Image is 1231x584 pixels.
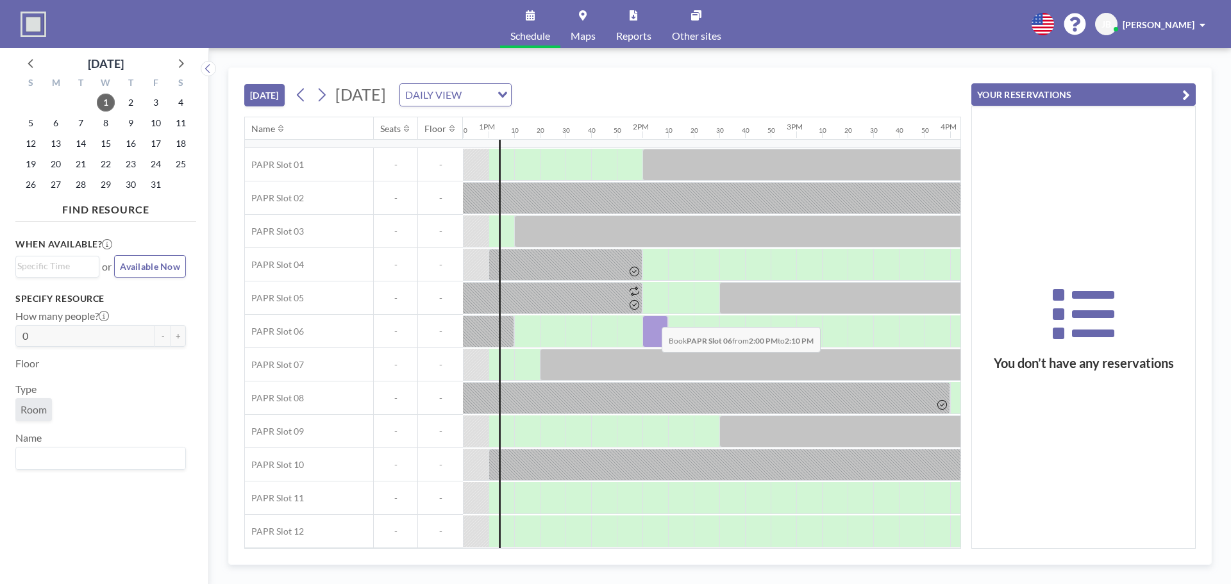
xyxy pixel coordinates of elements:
span: Other sites [672,31,721,41]
div: 10 [665,126,673,135]
span: Thursday, October 30, 2025 [122,176,140,194]
span: - [418,159,463,171]
span: Saturday, October 25, 2025 [172,155,190,173]
span: - [374,326,417,337]
span: Friday, October 3, 2025 [147,94,165,112]
span: Friday, October 24, 2025 [147,155,165,173]
div: 3PM [787,122,803,131]
span: Saturday, October 11, 2025 [172,114,190,132]
div: 50 [614,126,621,135]
span: Saturday, October 18, 2025 [172,135,190,153]
span: Schedule [510,31,550,41]
span: Book from to [662,327,821,353]
span: PAPR Slot 01 [245,159,304,171]
input: Search for option [17,450,178,467]
div: 50 [767,126,775,135]
div: 1PM [479,122,495,131]
span: DAILY VIEW [403,87,464,103]
div: T [69,76,94,92]
span: PAPR Slot 02 [245,192,304,204]
span: Maps [571,31,596,41]
span: Thursday, October 2, 2025 [122,94,140,112]
span: JB [1101,19,1111,30]
span: Monday, October 27, 2025 [47,176,65,194]
div: S [168,76,193,92]
span: Wednesday, October 8, 2025 [97,114,115,132]
span: Wednesday, October 1, 2025 [97,94,115,112]
span: PAPR Slot 10 [245,459,304,471]
span: Saturday, October 4, 2025 [172,94,190,112]
div: [DATE] [88,54,124,72]
div: 20 [691,126,698,135]
div: 2PM [633,122,649,131]
span: - [374,226,417,237]
span: - [418,526,463,537]
div: M [44,76,69,92]
span: - [418,359,463,371]
span: - [374,526,417,537]
span: - [374,459,417,471]
span: Reports [616,31,651,41]
span: - [374,426,417,437]
button: + [171,325,186,347]
span: Wednesday, October 15, 2025 [97,135,115,153]
div: 20 [537,126,544,135]
span: Tuesday, October 14, 2025 [72,135,90,153]
span: - [374,159,417,171]
span: [PERSON_NAME] [1123,19,1194,30]
div: 30 [870,126,878,135]
span: Tuesday, October 7, 2025 [72,114,90,132]
span: PAPR Slot 07 [245,359,304,371]
span: Available Now [120,261,180,272]
span: - [418,192,463,204]
div: W [94,76,119,92]
h4: FIND RESOURCE [15,198,196,216]
div: 40 [588,126,596,135]
div: Search for option [16,447,185,469]
span: Friday, October 10, 2025 [147,114,165,132]
label: How many people? [15,310,109,322]
input: Search for option [465,87,490,103]
b: 2:10 PM [785,336,814,346]
span: - [418,226,463,237]
button: YOUR RESERVATIONS [971,83,1196,106]
span: Sunday, October 12, 2025 [22,135,40,153]
span: - [418,326,463,337]
div: 10 [511,126,519,135]
span: PAPR Slot 03 [245,226,304,237]
input: Search for option [17,259,92,273]
span: Monday, October 13, 2025 [47,135,65,153]
b: 2:00 PM [749,336,778,346]
div: 50 [921,126,929,135]
div: Name [251,123,275,135]
div: F [143,76,168,92]
label: Name [15,431,42,444]
div: Search for option [16,256,99,276]
div: 10 [819,126,826,135]
div: 20 [844,126,852,135]
span: PAPR Slot 11 [245,492,304,504]
button: - [155,325,171,347]
span: Monday, October 20, 2025 [47,155,65,173]
div: 40 [896,126,903,135]
span: Tuesday, October 28, 2025 [72,176,90,194]
span: - [374,359,417,371]
span: or [102,260,112,273]
span: Sunday, October 19, 2025 [22,155,40,173]
div: 30 [716,126,724,135]
img: organization-logo [21,12,46,37]
span: - [374,292,417,304]
div: T [118,76,143,92]
span: - [418,292,463,304]
div: Floor [424,123,446,135]
span: PAPR Slot 08 [245,392,304,404]
span: Monday, October 6, 2025 [47,114,65,132]
span: - [374,392,417,404]
span: Thursday, October 9, 2025 [122,114,140,132]
span: - [418,492,463,504]
button: [DATE] [244,84,285,106]
button: Available Now [114,255,186,278]
div: 40 [742,126,749,135]
label: Type [15,383,37,396]
span: Sunday, October 5, 2025 [22,114,40,132]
